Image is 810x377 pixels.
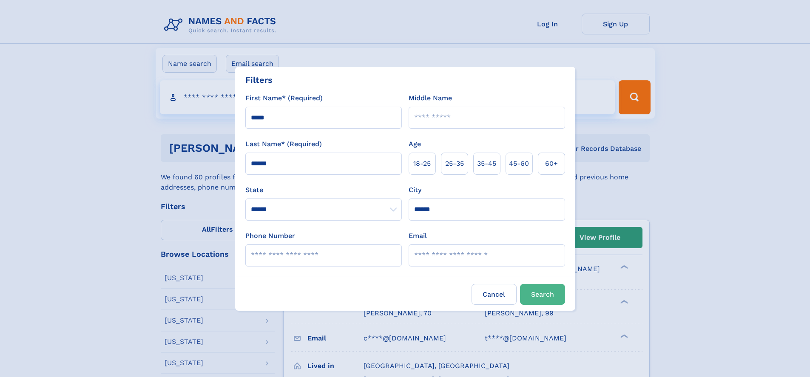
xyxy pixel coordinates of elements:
[409,185,421,195] label: City
[477,159,496,169] span: 35‑45
[245,139,322,149] label: Last Name* (Required)
[409,93,452,103] label: Middle Name
[409,231,427,241] label: Email
[472,284,517,305] label: Cancel
[413,159,431,169] span: 18‑25
[520,284,565,305] button: Search
[245,231,295,241] label: Phone Number
[445,159,464,169] span: 25‑35
[245,74,273,86] div: Filters
[509,159,529,169] span: 45‑60
[245,93,323,103] label: First Name* (Required)
[245,185,402,195] label: State
[545,159,558,169] span: 60+
[409,139,421,149] label: Age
